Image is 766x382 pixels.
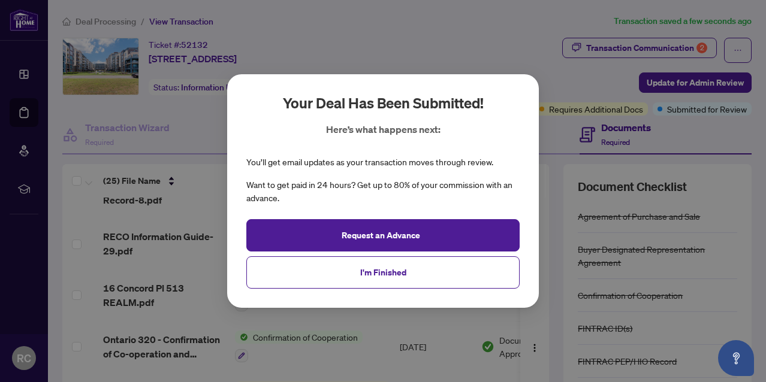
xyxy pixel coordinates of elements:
[718,340,754,376] button: Open asap
[360,263,406,282] span: I'm Finished
[326,122,441,137] p: Here’s what happens next:
[246,256,520,289] button: I'm Finished
[283,93,484,113] h2: Your deal has been submitted!
[246,219,520,251] button: Request an Advance
[246,178,520,205] div: Want to get paid in 24 hours? Get up to 80% of your commission with an advance.
[246,156,493,169] div: You’ll get email updates as your transaction moves through review.
[342,226,420,245] span: Request an Advance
